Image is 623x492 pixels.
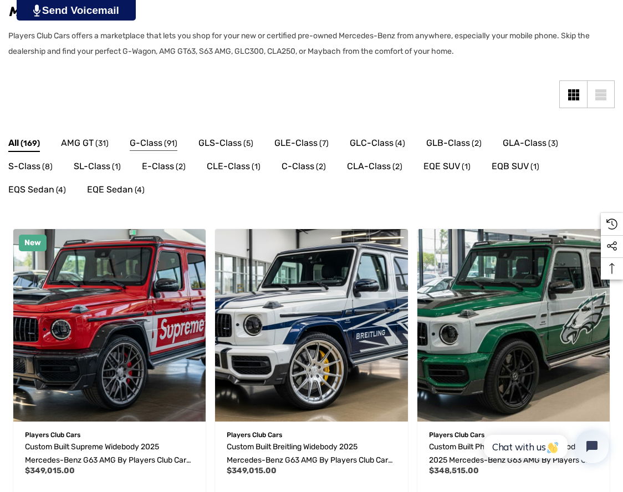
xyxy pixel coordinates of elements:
a: Button Go To Sub Category GLA-Class [503,136,558,154]
a: Button Go To Sub Category GLC-Class [350,136,405,154]
span: S-Class [8,159,40,174]
a: Button Go To Sub Category CLA-Class [347,159,402,177]
span: E-Class [142,159,174,174]
a: Button Go To Sub Category AMG GT [61,136,109,154]
img: For Sale: Custom Built Philadelphia Eagles Widebody 2025 Mercedes-Benz G63 AMG by Players Club Ca... [417,229,610,422]
span: (31) [95,136,109,151]
img: For Sale: Custom Built Supreme Widebody 2025 Mercedes-Benz G63 AMG by Players Club Cars | REF G63... [13,229,206,422]
span: CLA-Class [347,159,391,174]
span: $348,515.00 [429,466,479,475]
span: C-Class [282,159,314,174]
a: Custom Built Philadelphia Eagles Widebody 2025 Mercedes-Benz G63 AMG by Players Club Cars | REF G... [417,229,610,422]
span: (7) [319,136,329,151]
p: Players Club Cars [227,428,396,442]
a: Button Go To Sub Category CLE-Class [207,159,261,177]
a: Button Go To Sub Category E-Class [142,159,186,177]
span: (91) [164,136,177,151]
span: GLB-Class [426,136,470,150]
span: $349,015.00 [25,466,75,475]
a: Button Go To Sub Category GLE-Class [274,136,329,154]
a: Button Go To Sub Category GLB-Class [426,136,482,154]
span: (2) [392,160,402,174]
a: Grid View [559,80,587,108]
span: (2) [176,160,186,174]
a: Button Go To Sub Category C-Class [282,159,326,177]
span: GLA-Class [503,136,547,150]
a: Custom Built Breitling Widebody 2025 Mercedes-Benz G63 AMG by Players Club Cars | REF G63A0903202... [215,229,408,422]
iframe: Tidio Chat [472,420,618,473]
span: (4) [56,183,66,197]
a: List View [587,80,615,108]
a: Custom Built Supreme Widebody 2025 Mercedes-Benz G63 AMG by Players Club Cars | REF G63A091020250... [25,440,195,467]
span: (1) [252,160,261,174]
span: (4) [395,136,405,151]
a: Button Go To Sub Category EQE SUV [423,159,471,177]
span: All [8,136,19,150]
span: (4) [135,183,145,197]
span: (1) [112,160,121,174]
svg: Recently Viewed [606,219,617,230]
span: CLE-Class [207,159,250,174]
svg: Top [601,263,623,274]
span: (169) [21,136,40,151]
span: GLE-Class [274,136,318,150]
p: Players Club Cars [429,428,599,442]
img: PjwhLS0gR2VuZXJhdG9yOiBHcmF2aXQuaW8gLS0+PHN2ZyB4bWxucz0iaHR0cDovL3d3dy53My5vcmcvMjAwMC9zdmciIHhtb... [33,4,40,17]
h1: Mercedes-Benz [8,2,604,22]
a: Button Go To Sub Category EQB SUV [492,159,539,177]
a: Button Go To Sub Category SL-Class [74,159,121,177]
a: Button Go To Sub Category GLS-Class [198,136,253,154]
span: (2) [316,160,326,174]
span: Custom Built Supreme Widebody 2025 Mercedes-Benz G63 AMG by Players Club Cars | REF G63A0910202501 [25,442,193,478]
a: Custom Built Supreme Widebody 2025 Mercedes-Benz G63 AMG by Players Club Cars | REF G63A091020250... [13,229,206,422]
span: AMG GT [61,136,94,150]
span: EQE SUV [423,159,460,174]
a: Button Go To Sub Category S-Class [8,159,53,177]
svg: Social Media [606,241,617,252]
span: $349,015.00 [227,466,277,475]
a: Button Go To Sub Category G-Class [130,136,177,154]
span: New [24,238,41,247]
span: GLS-Class [198,136,242,150]
a: Button Go To Sub Category EQS Sedan [8,182,66,200]
span: G-Class [130,136,162,150]
span: (8) [42,160,53,174]
a: Custom Built Breitling Widebody 2025 Mercedes-Benz G63 AMG by Players Club Cars | REF G63A0903202... [227,440,396,467]
span: Custom Built Philadelphia Eagles Widebody 2025 Mercedes-Benz G63 AMG by Players Club Cars | REF G... [429,442,596,478]
a: Custom Built Philadelphia Eagles Widebody 2025 Mercedes-Benz G63 AMG by Players Club Cars | REF G... [429,440,599,467]
p: Players Club Cars [25,428,195,442]
span: (2) [472,136,482,151]
span: (1) [530,160,539,174]
span: Custom Built Breitling Widebody 2025 Mercedes-Benz G63 AMG by Players Club Cars | REF G63A0903202502 [227,442,395,478]
span: SL-Class [74,159,110,174]
p: Players Club Cars offers a marketplace that lets you shop for your new or certified pre-owned Mer... [8,28,604,59]
a: Button Go To Sub Category EQE Sedan [87,182,145,200]
span: (5) [243,136,253,151]
span: EQS Sedan [8,182,54,197]
span: (1) [462,160,471,174]
span: EQB SUV [492,159,529,174]
span: GLC-Class [350,136,394,150]
img: Custom Built Breitling Widebody 2025 Mercedes-Benz G63 AMG by Players Club Cars | REF G63A0903202502 [215,229,408,422]
span: EQE Sedan [87,182,133,197]
span: (3) [548,136,558,151]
